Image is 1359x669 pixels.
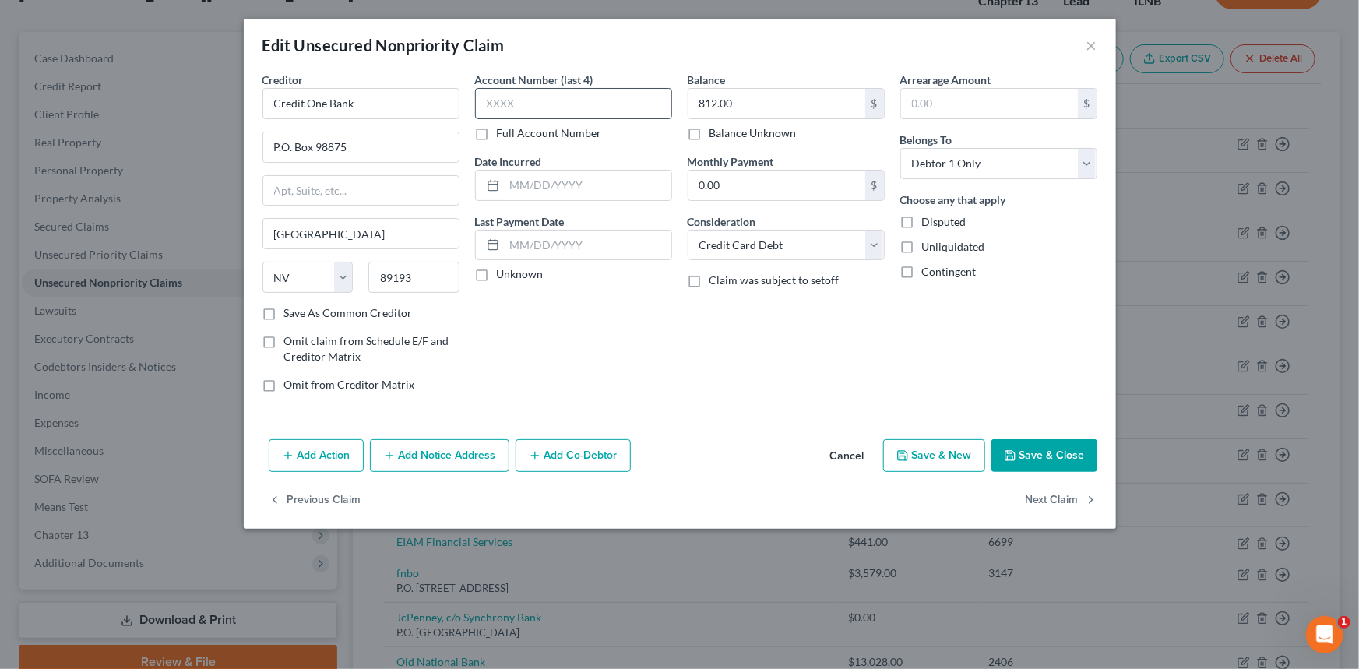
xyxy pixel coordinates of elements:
span: Unliquidated [922,240,985,253]
label: Choose any that apply [900,192,1006,208]
input: 0.00 [688,89,865,118]
button: Previous Claim [269,484,361,517]
input: XXXX [475,88,672,119]
label: Balance [688,72,726,88]
label: Monthly Payment [688,153,774,170]
iframe: Intercom live chat [1306,616,1343,653]
span: Omit from Creditor Matrix [284,378,415,391]
button: Add Action [269,439,364,472]
input: 0.00 [901,89,1078,118]
span: Disputed [922,215,966,228]
div: $ [865,171,884,200]
input: Enter city... [263,219,459,248]
label: Date Incurred [475,153,542,170]
input: Search creditor by name... [262,88,459,119]
label: Arrearage Amount [900,72,991,88]
label: Full Account Number [497,125,602,141]
label: Consideration [688,213,756,230]
div: Edit Unsecured Nonpriority Claim [262,34,505,56]
button: Save & Close [991,439,1097,472]
input: Apt, Suite, etc... [263,176,459,206]
button: Next Claim [1026,484,1097,517]
input: Enter zip... [368,262,459,293]
button: Add Co-Debtor [516,439,631,472]
span: Belongs To [900,133,952,146]
label: Account Number (last 4) [475,72,593,88]
label: Balance Unknown [709,125,797,141]
button: Add Notice Address [370,439,509,472]
button: Save & New [883,439,985,472]
span: Creditor [262,73,304,86]
div: $ [865,89,884,118]
label: Last Payment Date [475,213,565,230]
input: MM/DD/YYYY [505,231,671,260]
label: Unknown [497,266,544,282]
button: Cancel [818,441,877,472]
label: Save As Common Creditor [284,305,413,321]
div: $ [1078,89,1097,118]
span: Claim was subject to setoff [709,273,840,287]
input: MM/DD/YYYY [505,171,671,200]
span: Contingent [922,265,977,278]
input: Enter address... [263,132,459,162]
span: Omit claim from Schedule E/F and Creditor Matrix [284,334,449,363]
button: × [1086,36,1097,55]
span: 1 [1338,616,1350,629]
input: 0.00 [688,171,865,200]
